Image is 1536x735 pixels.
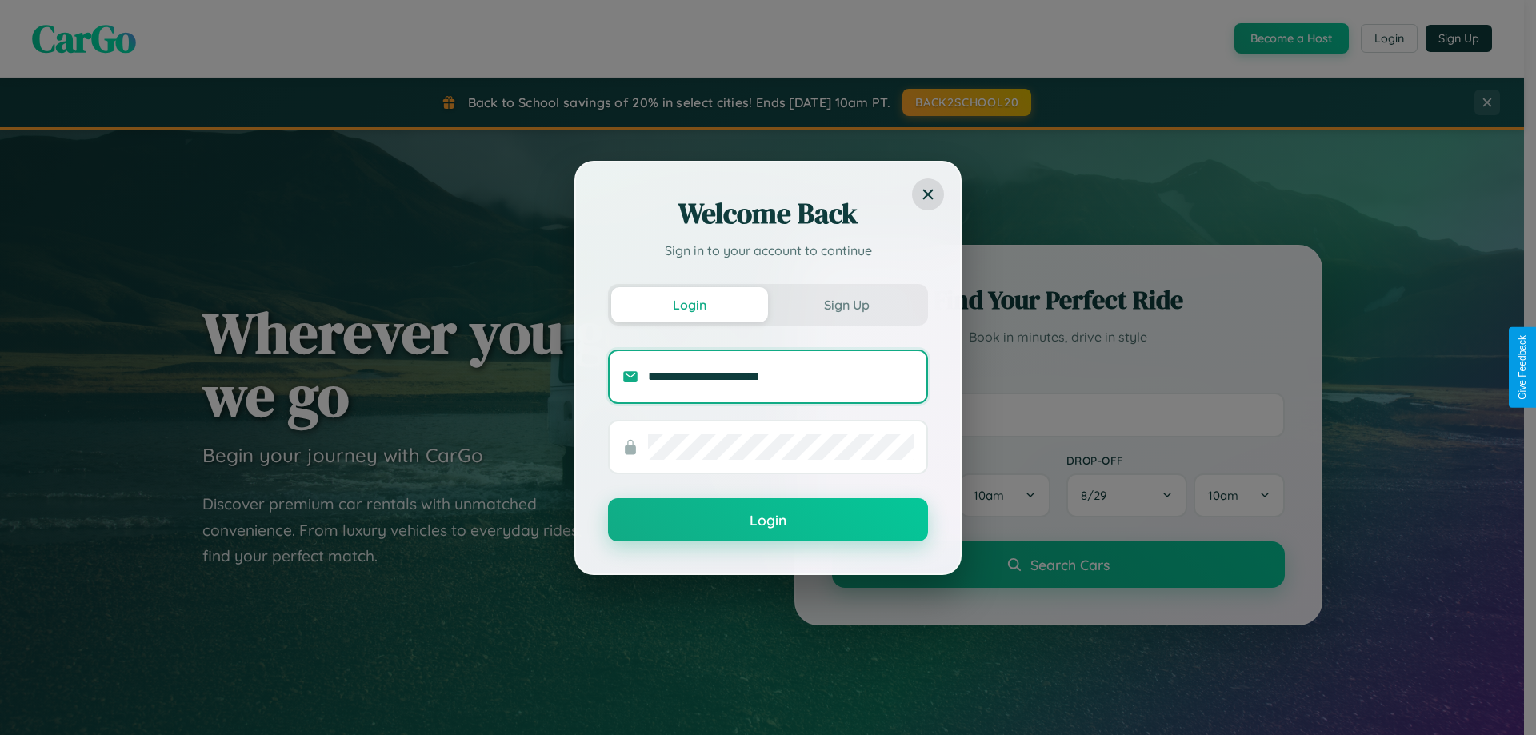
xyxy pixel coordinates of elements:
[1517,335,1528,400] div: Give Feedback
[608,241,928,260] p: Sign in to your account to continue
[608,194,928,233] h2: Welcome Back
[611,287,768,322] button: Login
[608,498,928,541] button: Login
[768,287,925,322] button: Sign Up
